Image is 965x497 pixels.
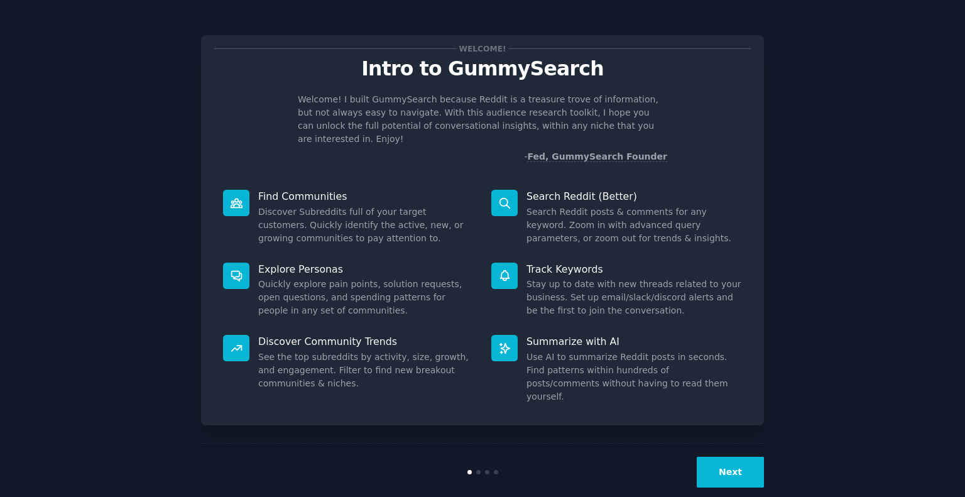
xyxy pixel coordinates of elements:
dd: Quickly explore pain points, solution requests, open questions, and spending patterns for people ... [258,278,474,317]
p: Search Reddit (Better) [526,190,742,203]
dd: Discover Subreddits full of your target customers. Quickly identify the active, new, or growing c... [258,205,474,245]
dd: Search Reddit posts & comments for any keyword. Zoom in with advanced query parameters, or zoom o... [526,205,742,245]
dd: See the top subreddits by activity, size, growth, and engagement. Filter to find new breakout com... [258,351,474,390]
dd: Use AI to summarize Reddit posts in seconds. Find patterns within hundreds of posts/comments with... [526,351,742,403]
p: Welcome! I built GummySearch because Reddit is a treasure trove of information, but not always ea... [298,93,667,146]
p: Summarize with AI [526,335,742,348]
p: Discover Community Trends [258,335,474,348]
dd: Stay up to date with new threads related to your business. Set up email/slack/discord alerts and ... [526,278,742,317]
div: - [524,150,667,163]
span: Welcome! [457,42,508,55]
p: Find Communities [258,190,474,203]
p: Explore Personas [258,263,474,276]
button: Next [697,457,764,488]
a: Fed, GummySearch Founder [527,151,667,162]
p: Intro to GummySearch [214,58,751,80]
p: Track Keywords [526,263,742,276]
